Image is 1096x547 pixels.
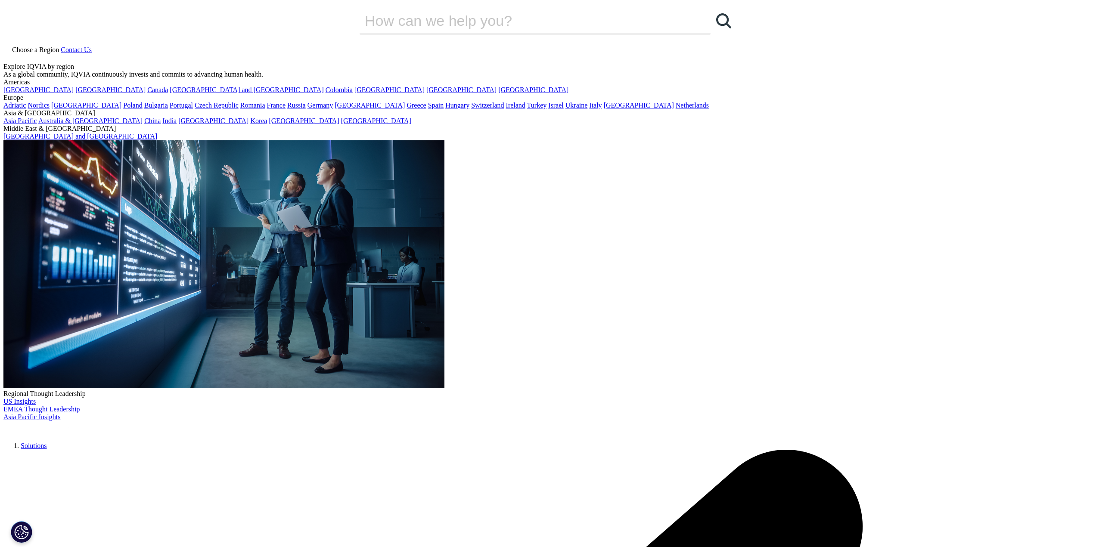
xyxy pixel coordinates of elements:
a: Hungary [445,102,469,109]
a: Turkey [527,102,547,109]
a: [GEOGRAPHIC_DATA] [178,117,248,124]
a: Nordics [28,102,50,109]
div: Middle East & [GEOGRAPHIC_DATA] [3,125,1093,133]
a: Czech Republic [195,102,239,109]
a: Spain [428,102,444,109]
a: Canada [147,86,168,93]
div: Asia & [GEOGRAPHIC_DATA] [3,109,1093,117]
a: Netherlands [676,102,709,109]
a: India [162,117,177,124]
a: Italy [589,102,602,109]
a: [GEOGRAPHIC_DATA] and [GEOGRAPHIC_DATA] [3,133,157,140]
a: [GEOGRAPHIC_DATA] [269,117,339,124]
a: Switzerland [471,102,504,109]
span: Choose a Region [12,46,59,53]
div: Americas [3,78,1093,86]
button: Cookies Settings [11,521,32,543]
a: Russia [287,102,306,109]
a: [GEOGRAPHIC_DATA] [51,102,121,109]
a: Romania [240,102,265,109]
img: 2093_analyzing-data-using-big-screen-display-and-laptop.png [3,140,444,388]
a: [GEOGRAPHIC_DATA] [341,117,411,124]
a: Asia Pacific Insights [3,413,60,420]
a: Germany [307,102,333,109]
a: Ireland [506,102,525,109]
a: Australia & [GEOGRAPHIC_DATA] [38,117,143,124]
a: Solutions [21,442,47,449]
a: [GEOGRAPHIC_DATA] [335,102,405,109]
a: Asia Pacific [3,117,37,124]
img: IQVIA Healthcare Information Technology and Pharma Clinical Research Company [3,421,72,433]
a: [GEOGRAPHIC_DATA] and [GEOGRAPHIC_DATA] [170,86,323,93]
a: [GEOGRAPHIC_DATA] [498,86,568,93]
a: Israel [548,102,564,109]
a: Korea [250,117,267,124]
a: Bulgaria [144,102,168,109]
a: [GEOGRAPHIC_DATA] [75,86,146,93]
a: Contact Us [61,46,92,53]
div: Explore IQVIA by region [3,63,1093,71]
a: US Insights [3,398,36,405]
input: Search [360,8,686,34]
a: France [267,102,286,109]
a: [GEOGRAPHIC_DATA] [426,86,497,93]
a: EMEA Thought Leadership [3,405,80,413]
a: [GEOGRAPHIC_DATA] [354,86,425,93]
a: Adriatic [3,102,26,109]
div: As a global community, IQVIA continuously invests and commits to advancing human health. [3,71,1093,78]
a: [GEOGRAPHIC_DATA] [3,86,74,93]
a: Greece [407,102,426,109]
svg: Search [716,13,731,28]
a: Colombia [326,86,353,93]
div: Europe [3,94,1093,102]
a: Search [711,8,736,34]
a: Poland [123,102,142,109]
a: Portugal [170,102,193,109]
div: Regional Thought Leadership [3,390,1093,398]
a: Ukraine [565,102,588,109]
a: China [144,117,161,124]
a: [GEOGRAPHIC_DATA] [604,102,674,109]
